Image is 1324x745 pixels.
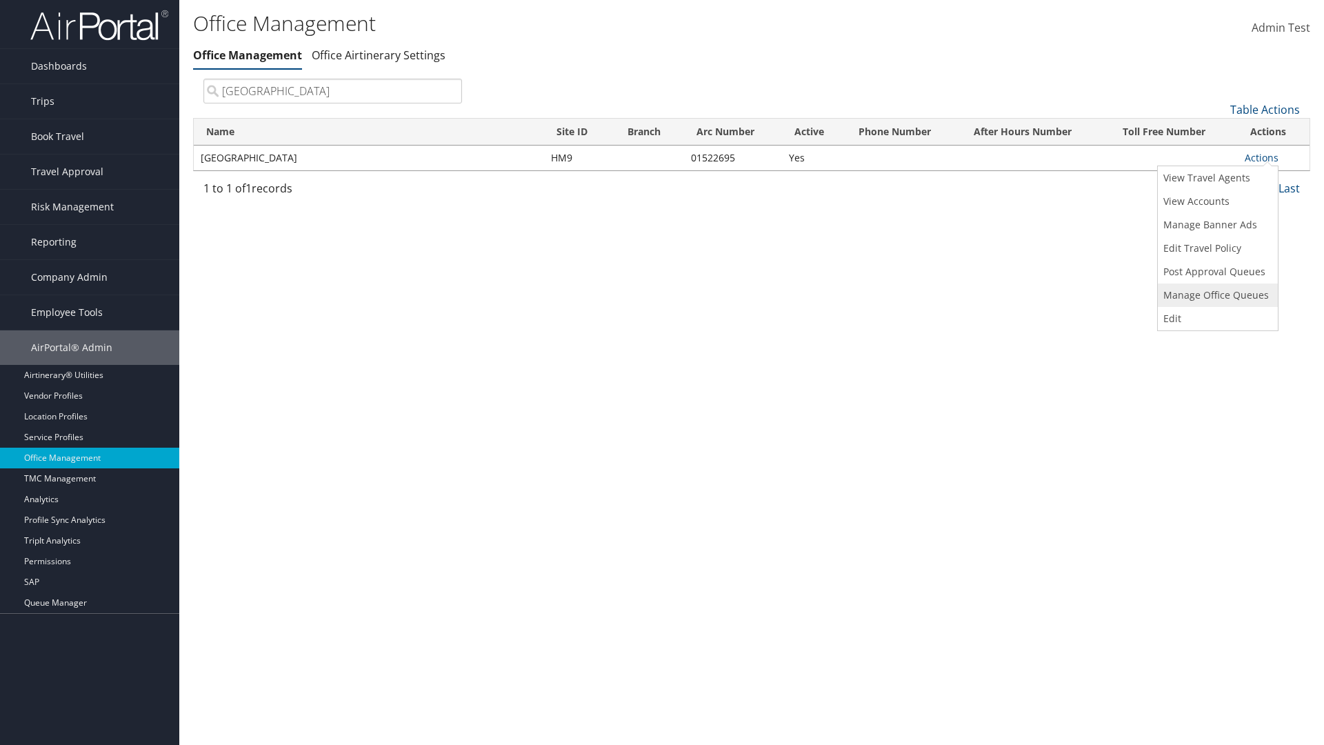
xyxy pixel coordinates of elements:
span: 1 [245,181,252,196]
span: Book Travel [31,119,84,154]
th: Toll Free Number: activate to sort column ascending [1110,119,1238,146]
th: Site ID: activate to sort column ascending [544,119,615,146]
a: Last [1278,181,1300,196]
td: Yes [782,146,847,170]
span: Travel Approval [31,155,103,189]
th: Arc Number: activate to sort column ascending [684,119,782,146]
th: Name: activate to sort column ascending [194,119,544,146]
div: 1 to 1 of records [203,180,462,203]
span: Reporting [31,225,77,259]
span: Dashboards [31,49,87,83]
th: Phone Number: activate to sort column ascending [846,119,961,146]
input: Search [203,79,462,103]
a: View Travel Agents [1158,166,1274,190]
a: Actions [1245,151,1278,164]
td: [GEOGRAPHIC_DATA] [194,146,544,170]
a: View Accounts [1158,190,1274,213]
span: AirPortal® Admin [31,330,112,365]
a: Edit Travel Policy [1158,237,1274,260]
a: Office Management [193,48,302,63]
th: Branch: activate to sort column ascending [615,119,683,146]
span: Employee Tools [31,295,103,330]
a: Office Airtinerary Settings [312,48,445,63]
img: airportal-logo.png [30,9,168,41]
td: 01522695 [684,146,782,170]
a: Post Approval Queues [1158,260,1274,284]
span: Risk Management [31,190,114,224]
a: Manage Office Queues [1158,284,1274,307]
a: Manage Banner Ads [1158,213,1274,237]
th: Active: activate to sort column ascending [782,119,847,146]
a: Table Actions [1230,102,1300,117]
span: Admin Test [1252,20,1310,35]
a: Admin Test [1252,7,1310,50]
th: After Hours Number: activate to sort column ascending [961,119,1110,146]
span: Company Admin [31,260,108,295]
th: Actions [1238,119,1310,146]
span: Trips [31,84,54,119]
a: Edit [1158,307,1274,330]
h1: Office Management [193,9,938,38]
td: HM9 [544,146,615,170]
